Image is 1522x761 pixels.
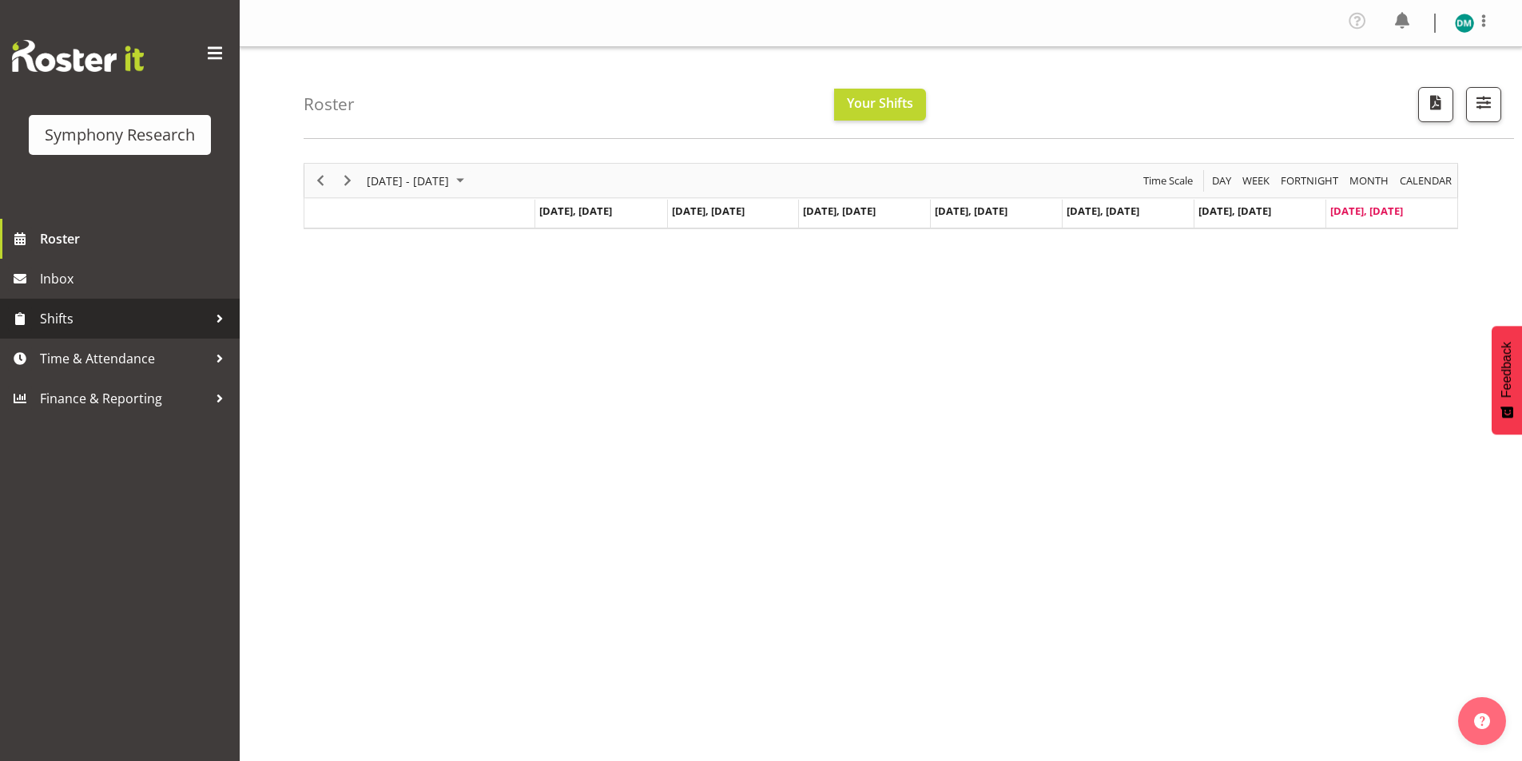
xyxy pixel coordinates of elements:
span: Roster [40,227,232,251]
span: Fortnight [1279,171,1340,191]
button: Timeline Week [1240,171,1273,191]
span: [DATE], [DATE] [672,204,745,218]
button: Feedback - Show survey [1492,326,1522,434]
span: [DATE] - [DATE] [365,171,451,191]
h4: Roster [304,95,355,113]
button: Download a PDF of the roster according to the set date range. [1418,87,1453,122]
div: Symphony Research [45,123,195,147]
button: Previous [310,171,332,191]
button: Filter Shifts [1466,87,1501,122]
span: Month [1348,171,1390,191]
span: Shifts [40,307,208,331]
button: Time Scale [1141,171,1196,191]
button: Next [337,171,359,191]
span: Week [1241,171,1271,191]
span: Day [1210,171,1233,191]
button: Fortnight [1278,171,1341,191]
img: Rosterit website logo [12,40,144,72]
img: help-xxl-2.png [1474,713,1490,729]
button: Your Shifts [834,89,926,121]
span: Inbox [40,267,232,291]
span: [DATE], [DATE] [1198,204,1271,218]
div: Previous [307,164,334,197]
span: Feedback [1500,342,1514,398]
button: September 01 - 07, 2025 [364,171,471,191]
button: Timeline Day [1210,171,1234,191]
span: [DATE], [DATE] [1067,204,1139,218]
span: Your Shifts [847,94,913,112]
div: Next [334,164,361,197]
span: Time Scale [1142,171,1194,191]
div: Timeline Week of September 7, 2025 [304,163,1458,229]
span: [DATE], [DATE] [1330,204,1403,218]
button: Timeline Month [1347,171,1392,191]
img: denis-morsin11871.jpg [1455,14,1474,33]
span: [DATE], [DATE] [539,204,612,218]
span: [DATE], [DATE] [803,204,876,218]
span: [DATE], [DATE] [935,204,1007,218]
span: Finance & Reporting [40,386,208,410]
span: calendar [1398,171,1453,191]
span: Time & Attendance [40,347,208,371]
button: Month [1397,171,1455,191]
